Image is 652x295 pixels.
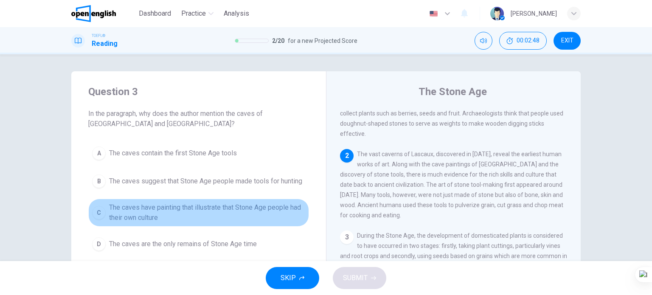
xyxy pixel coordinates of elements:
span: for a new Projected Score [288,36,357,46]
button: SKIP [266,267,319,289]
div: Mute [475,32,492,50]
div: B [92,174,106,188]
button: Practice [178,6,217,21]
button: 00:02:48 [499,32,547,50]
span: The vast caverns of Lascaux, discovered in [DATE], reveal the earliest human works of art. Along ... [340,151,563,219]
button: AThe caves contain the first Stone Age tools [88,143,309,164]
img: en [428,11,439,17]
img: Profile picture [490,7,504,20]
span: Analysis [224,8,249,19]
button: DThe caves are the only remains of Stone Age time [88,233,309,255]
div: 3 [340,230,354,244]
div: [PERSON_NAME] [511,8,557,19]
button: Analysis [220,6,253,21]
span: The caves contain the first Stone Age tools [109,148,237,158]
span: The caves have painting that illustrate that Stone Age people had their own culture [109,202,305,223]
h1: Reading [92,39,118,49]
span: The caves suggest that Stone Age people made tools for hunting [109,176,302,186]
div: D [92,237,106,251]
span: 2 / 20 [272,36,284,46]
h4: The Stone Age [419,85,487,98]
span: SKIP [281,272,296,284]
button: EXIT [554,32,581,50]
button: Dashboard [135,6,174,21]
div: A [92,146,106,160]
button: CThe caves have painting that illustrate that Stone Age people had their own culture [88,199,309,227]
span: Practice [181,8,206,19]
a: OpenEnglish logo [71,5,135,22]
div: Hide [499,32,547,50]
span: In the paragraph, why does the author mention the caves of [GEOGRAPHIC_DATA] and [GEOGRAPHIC_DATA]? [88,109,309,129]
span: EXIT [561,37,573,44]
span: Dashboard [139,8,171,19]
button: BThe caves suggest that Stone Age people made tools for hunting [88,171,309,192]
h4: Question 3 [88,85,309,98]
span: The caves are the only remains of Stone Age time [109,239,257,249]
div: 2 [340,149,354,163]
img: OpenEnglish logo [71,5,116,22]
span: 00:02:48 [517,37,540,44]
span: TOEFL® [92,33,105,39]
div: C [92,206,106,219]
